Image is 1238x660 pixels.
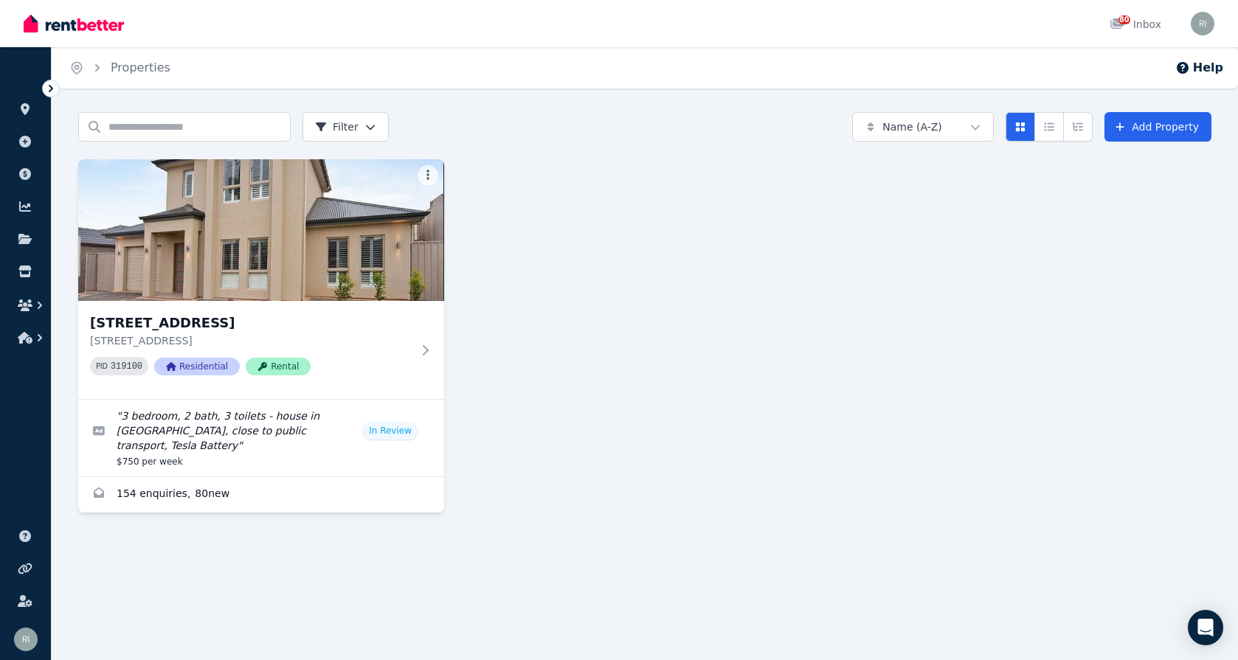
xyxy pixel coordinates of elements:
[1006,112,1093,142] div: View options
[1175,59,1223,77] button: Help
[246,358,311,375] span: Rental
[1006,112,1035,142] button: Card view
[90,313,412,333] h3: [STREET_ADDRESS]
[14,628,38,651] img: Rajshekar Indela
[315,119,359,134] span: Filter
[1034,112,1064,142] button: Compact list view
[302,112,389,142] button: Filter
[852,112,994,142] button: Name (A-Z)
[418,165,438,186] button: More options
[882,119,942,134] span: Name (A-Z)
[78,400,444,476] a: Edit listing: 3 bedroom, 2 bath, 3 toilets - house in Edwardstown, close to public transport, Tes...
[96,362,108,370] small: PID
[1063,112,1093,142] button: Expanded list view
[1191,12,1214,35] img: Rajshekar Indela
[1104,112,1211,142] a: Add Property
[78,159,444,301] img: 49 Dunorlan Road, Edwardstown
[78,159,444,399] a: 49 Dunorlan Road, Edwardstown[STREET_ADDRESS][STREET_ADDRESS]PID 319100ResidentialRental
[78,477,444,513] a: Enquiries for 49 Dunorlan Road, Edwardstown
[154,358,240,375] span: Residential
[52,47,188,88] nav: Breadcrumb
[111,361,142,372] code: 319100
[1188,610,1223,645] div: Open Intercom Messenger
[111,60,170,74] a: Properties
[24,13,124,35] img: RentBetter
[1118,15,1130,24] span: 80
[1110,17,1161,32] div: Inbox
[90,333,412,348] p: [STREET_ADDRESS]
